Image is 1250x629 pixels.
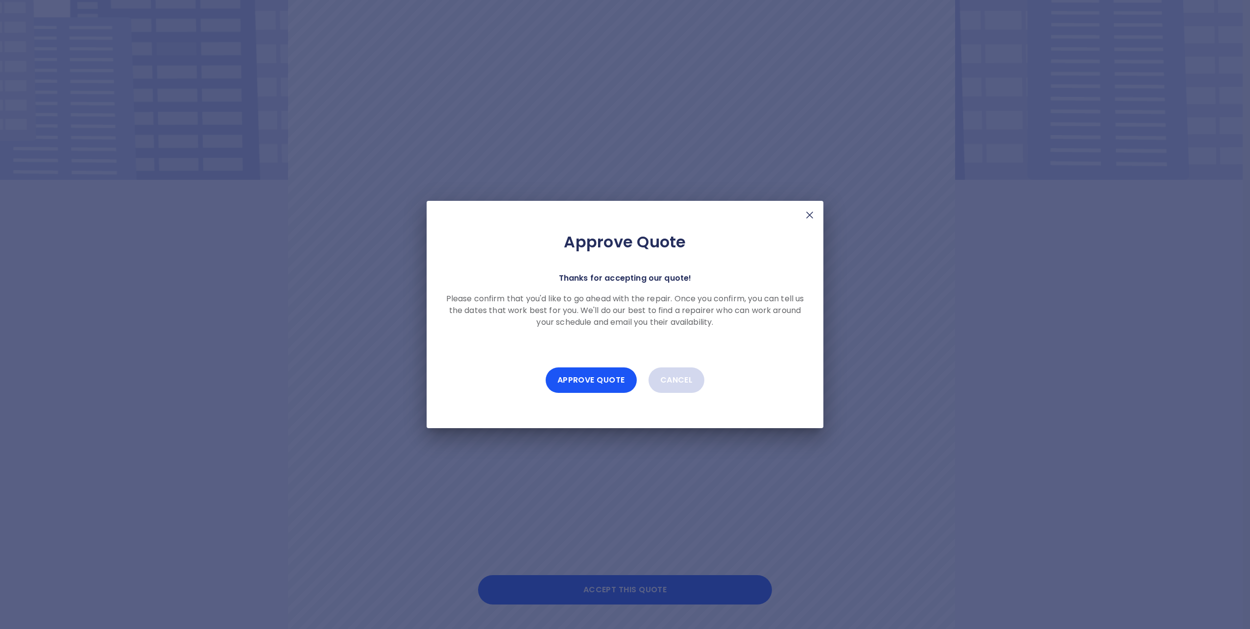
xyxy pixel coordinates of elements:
h2: Approve Quote [442,232,808,252]
button: Approve Quote [546,367,637,393]
p: Thanks for accepting our quote! [559,271,692,285]
button: Cancel [649,367,705,393]
p: Please confirm that you'd like to go ahead with the repair. Once you confirm, you can tell us the... [442,293,808,328]
img: X Mark [804,209,816,221]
